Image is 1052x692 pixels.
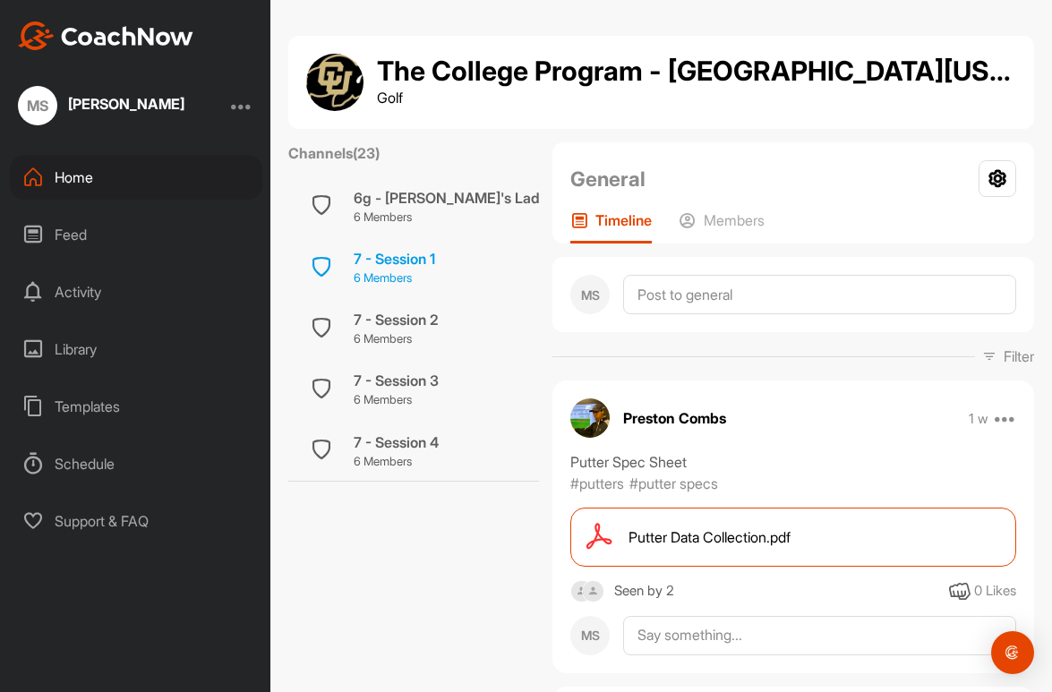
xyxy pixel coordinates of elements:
[570,580,593,602] img: square_default-ef6cabf814de5a2bf16c804365e32c732080f9872bdf737d349900a9daf73cf9.png
[10,269,262,314] div: Activity
[969,410,988,428] p: 1 w
[288,142,380,164] label: Channels ( 23 )
[582,580,604,602] img: square_default-ef6cabf814de5a2bf16c804365e32c732080f9872bdf737d349900a9daf73cf9.png
[354,431,439,453] div: 7 - Session 4
[354,187,562,209] div: 6g - [PERSON_NAME]'s Ladder
[991,631,1034,674] div: Open Intercom Messenger
[10,499,262,543] div: Support & FAQ
[10,155,262,200] div: Home
[570,451,1016,473] div: Putter Spec Sheet
[623,407,726,429] p: Preston Combs
[377,87,1016,108] p: Golf
[18,21,193,50] img: CoachNow
[354,248,435,269] div: 7 - Session 1
[306,54,363,111] img: group
[10,327,262,372] div: Library
[1004,346,1034,367] p: Filter
[354,269,435,287] p: 6 Members
[10,212,262,257] div: Feed
[354,453,439,471] p: 6 Members
[974,581,1016,602] div: 0 Likes
[18,86,57,125] div: MS
[595,211,652,229] p: Timeline
[68,97,184,111] div: [PERSON_NAME]
[570,275,610,314] div: MS
[629,526,791,548] span: Putter Data Collection.pdf
[629,473,718,494] p: #putter specs
[570,398,610,438] img: avatar
[377,56,1016,87] h1: The College Program - [GEOGRAPHIC_DATA][US_STATE]
[354,391,439,409] p: 6 Members
[570,473,624,494] p: #putters
[570,508,1016,567] a: Putter Data Collection.pdf
[354,330,439,348] p: 6 Members
[614,580,674,602] div: Seen by 2
[10,384,262,429] div: Templates
[570,616,610,655] div: MS
[704,211,765,229] p: Members
[570,164,646,194] h2: General
[354,209,562,226] p: 6 Members
[354,370,439,391] div: 7 - Session 3
[10,441,262,486] div: Schedule
[354,309,439,330] div: 7 - Session 2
